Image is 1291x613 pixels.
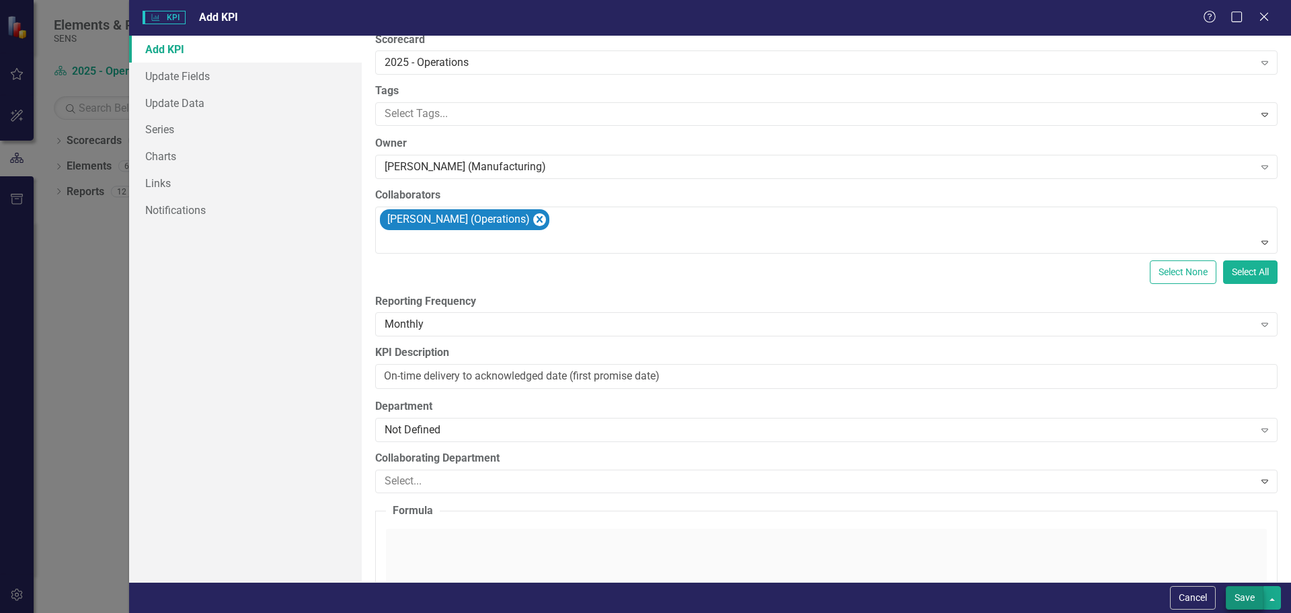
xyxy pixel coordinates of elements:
span: KPI [143,11,186,24]
div: Not Defined [385,423,1254,438]
button: Save [1226,586,1263,610]
button: Select All [1223,260,1278,284]
a: Links [129,170,362,196]
label: Owner [375,136,1278,151]
span: Add KPI [199,11,238,24]
div: [PERSON_NAME] (Operations) [383,210,532,229]
label: Collaborating Department [375,451,1278,466]
div: Remove Andrew Meehan (Operations) [533,213,546,226]
a: Update Data [129,89,362,116]
a: Notifications [129,196,362,223]
a: Update Fields [129,63,362,89]
div: 2025 - Operations [385,55,1254,71]
label: Collaborators [375,188,1278,203]
div: [PERSON_NAME] (Manufacturing) [385,159,1254,175]
div: Monthly [385,317,1254,332]
legend: Formula [386,503,440,519]
label: Scorecard [375,32,1278,48]
label: Tags [375,83,1278,99]
label: Department [375,399,1278,414]
a: Series [129,116,362,143]
a: Charts [129,143,362,170]
label: Reporting Frequency [375,294,1278,310]
a: Add KPI [129,36,362,63]
button: Cancel [1170,586,1216,610]
label: KPI Description [375,345,1278,361]
button: Select None [1150,260,1216,284]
